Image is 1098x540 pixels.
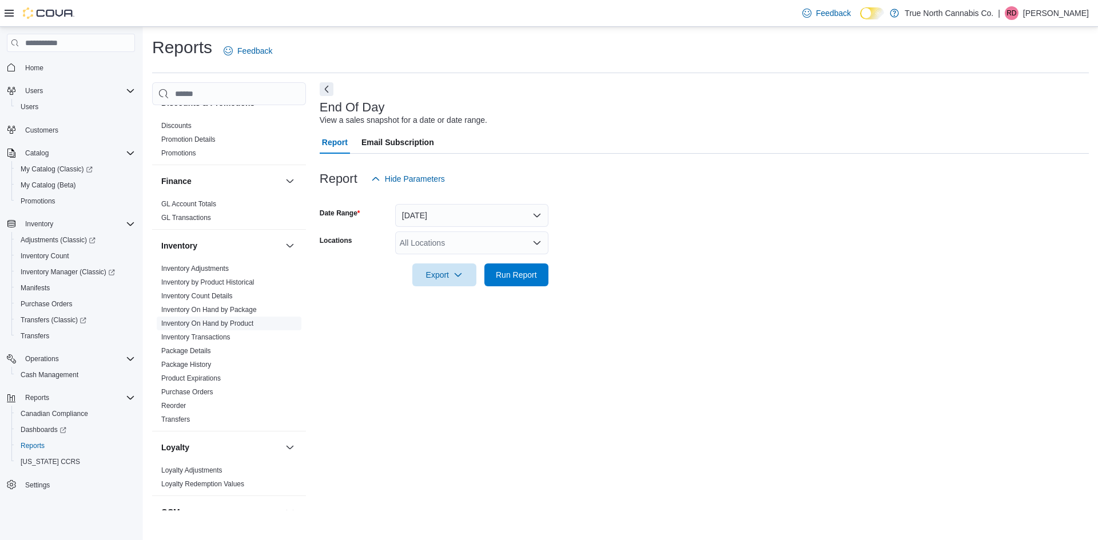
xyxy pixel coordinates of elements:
span: Users [21,102,38,111]
button: OCM [283,505,297,519]
a: Inventory by Product Historical [161,278,254,286]
div: Inventory [152,262,306,431]
span: Product Expirations [161,374,221,383]
a: GL Account Totals [161,200,216,208]
div: Randy Dunbar [1005,6,1019,20]
span: Run Report [496,269,537,281]
span: Reports [21,391,135,405]
a: Inventory Manager (Classic) [11,264,140,280]
button: Reports [2,390,140,406]
span: Transfers [16,329,135,343]
button: Inventory Count [11,248,140,264]
a: Loyalty Redemption Values [161,480,244,488]
span: Reports [25,393,49,402]
a: My Catalog (Beta) [16,178,81,192]
span: Package History [161,360,211,369]
a: Purchase Orders [161,388,213,396]
a: Inventory On Hand by Product [161,319,253,327]
span: Email Subscription [361,131,434,154]
button: Reports [21,391,54,405]
span: Inventory Manager (Classic) [16,265,135,279]
button: [US_STATE] CCRS [11,454,140,470]
a: Promotions [16,194,60,208]
button: OCM [161,506,281,518]
span: Users [25,86,43,95]
img: Cova [23,7,74,19]
span: Customers [21,123,135,137]
a: Canadian Compliance [16,407,93,421]
a: Feedback [798,2,856,25]
button: Promotions [11,193,140,209]
button: Loyalty [161,442,281,453]
button: Finance [283,174,297,188]
a: Inventory Count Details [161,292,233,300]
div: Finance [152,197,306,229]
a: Package Details [161,347,211,355]
span: Hide Parameters [385,173,445,185]
span: GL Account Totals [161,199,216,209]
a: Home [21,61,48,75]
input: Dark Mode [860,7,884,19]
h3: Report [320,172,357,186]
p: | [998,6,1000,20]
a: Transfers (Classic) [11,312,140,328]
button: Inventory [2,216,140,232]
h3: OCM [161,506,180,518]
button: Run Report [484,263,548,286]
button: Inventory [161,240,281,251]
span: Purchase Orders [21,299,73,309]
a: [US_STATE] CCRS [16,455,85,469]
span: Home [21,60,135,74]
span: Catalog [25,149,49,158]
button: Operations [21,352,63,366]
button: Settings [2,477,140,493]
span: Inventory Count Details [161,291,233,301]
button: Catalog [2,145,140,161]
a: Inventory Adjustments [161,265,229,273]
button: Loyalty [283,441,297,454]
span: RD [1006,6,1016,20]
a: Transfers [161,415,190,423]
span: Loyalty Adjustments [161,466,222,475]
button: Customers [2,122,140,138]
span: Package Details [161,346,211,355]
a: Discounts [161,122,192,130]
button: Catalog [21,146,53,160]
span: Inventory On Hand by Package [161,305,257,314]
nav: Complex example [7,54,135,523]
span: Manifests [16,281,135,295]
span: Settings [25,481,50,490]
a: Manifests [16,281,54,295]
span: Inventory Transactions [161,333,230,342]
span: Promotions [161,149,196,158]
span: Users [21,84,135,98]
span: My Catalog (Classic) [21,165,93,174]
a: Reorder [161,402,186,410]
button: Cash Management [11,367,140,383]
button: [DATE] [395,204,548,227]
div: Loyalty [152,463,306,495]
a: Adjustments (Classic) [16,233,100,247]
span: Settings [21,478,135,492]
a: GL Transactions [161,214,211,222]
h3: Finance [161,175,192,187]
a: Promotions [161,149,196,157]
button: Export [412,263,476,286]
span: Inventory Manager (Classic) [21,267,115,277]
span: Inventory On Hand by Product [161,319,253,328]
span: Feedback [237,45,272,57]
span: Report [322,131,348,154]
a: Package History [161,361,211,369]
span: Transfers [161,415,190,424]
h3: Inventory [161,240,197,251]
span: Operations [25,354,59,363]
span: My Catalog (Beta) [21,181,76,190]
span: Reports [16,439,135,453]
button: Operations [2,351,140,367]
a: Inventory Count [16,249,74,263]
button: Users [21,84,47,98]
span: Inventory Count [21,251,69,261]
button: Users [2,83,140,99]
button: Hide Parameters [367,167,449,190]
